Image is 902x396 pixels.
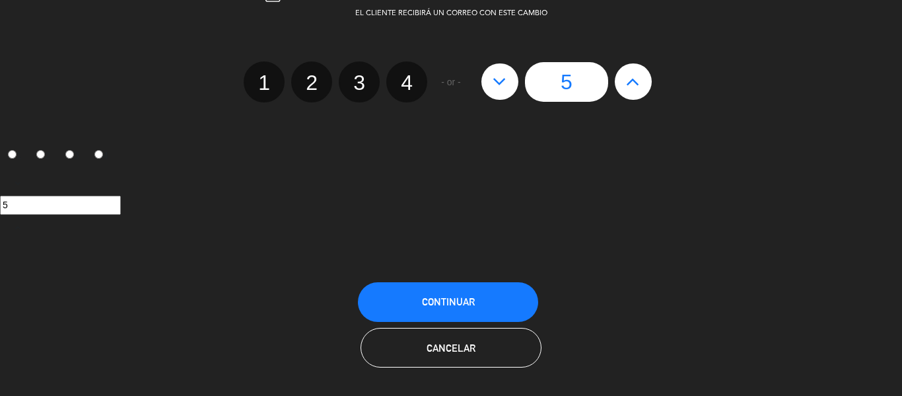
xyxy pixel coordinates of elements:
[87,144,116,167] label: 4
[29,144,58,167] label: 2
[65,150,74,159] input: 3
[386,61,427,102] label: 4
[422,296,475,307] span: Continuar
[291,61,332,102] label: 2
[355,10,547,17] span: EL CLIENTE RECIBIRÁ UN CORREO CON ESTE CAMBIO
[8,150,17,159] input: 1
[427,342,475,354] span: Cancelar
[58,144,87,167] label: 3
[244,61,285,102] label: 1
[358,282,538,322] button: Continuar
[94,150,103,159] input: 4
[361,328,541,368] button: Cancelar
[36,150,45,159] input: 2
[441,75,461,90] span: - or -
[339,61,380,102] label: 3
